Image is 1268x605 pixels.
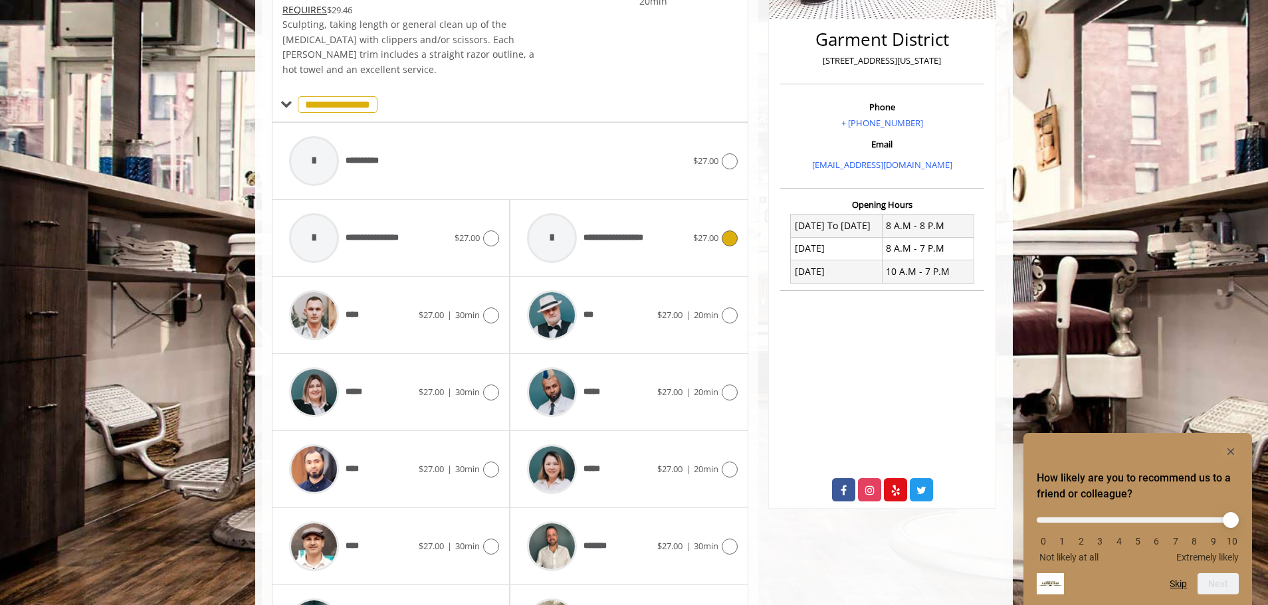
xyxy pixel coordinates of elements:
li: 3 [1093,536,1107,547]
h3: Email [784,139,981,149]
span: 30min [455,463,480,475]
span: 30min [455,386,480,398]
span: $27.00 [693,232,718,244]
span: $27.00 [419,309,444,321]
span: $27.00 [657,309,683,321]
li: 5 [1131,536,1144,547]
div: How likely are you to recommend us to a friend or colleague? Select an option from 0 to 10, with ... [1037,444,1239,594]
span: Not likely at all [1039,552,1099,562]
li: 1 [1055,536,1069,547]
h3: Phone [784,102,981,112]
td: 10 A.M - 7 P.M [882,260,974,283]
span: $27.00 [419,463,444,475]
li: 7 [1169,536,1182,547]
td: [DATE] To [DATE] [791,215,883,237]
p: Sculpting, taking length or general clean up of the [MEDICAL_DATA] with clippers and/or scissors.... [282,17,550,77]
li: 0 [1037,536,1050,547]
span: 30min [694,540,718,552]
span: | [447,386,452,398]
a: + [PHONE_NUMBER] [841,117,923,129]
td: [DATE] [791,237,883,260]
span: This service needs some Advance to be paid before we block your appointment [282,3,327,16]
span: | [447,309,452,321]
span: $27.00 [657,463,683,475]
button: Hide survey [1223,444,1239,460]
span: $27.00 [693,155,718,167]
span: 20min [694,463,718,475]
span: | [447,540,452,552]
span: $27.00 [657,540,683,552]
span: $27.00 [419,540,444,552]
span: $27.00 [657,386,683,398]
div: $29.46 [282,3,550,17]
li: 9 [1207,536,1220,547]
td: 8 A.M - 7 P.M [882,237,974,260]
td: 8 A.M - 8 P.M [882,215,974,237]
span: 20min [694,386,718,398]
span: | [686,386,690,398]
td: [DATE] [791,260,883,283]
h2: How likely are you to recommend us to a friend or colleague? Select an option from 0 to 10, with ... [1037,470,1239,502]
span: | [686,463,690,475]
li: 8 [1188,536,1201,547]
h3: Opening Hours [780,200,984,209]
span: | [686,309,690,321]
h2: Garment District [784,30,981,49]
span: $27.00 [455,232,480,244]
li: 6 [1150,536,1163,547]
a: [EMAIL_ADDRESS][DOMAIN_NAME] [812,159,952,171]
span: | [447,463,452,475]
span: 30min [455,309,480,321]
span: 30min [455,540,480,552]
li: 4 [1112,536,1126,547]
button: Next question [1198,573,1239,594]
div: How likely are you to recommend us to a friend or colleague? Select an option from 0 to 10, with ... [1037,507,1239,562]
p: [STREET_ADDRESS][US_STATE] [784,54,981,68]
span: Extremely likely [1176,552,1239,562]
span: | [686,540,690,552]
span: 20min [694,309,718,321]
li: 2 [1075,536,1088,547]
button: Skip [1170,578,1187,589]
span: $27.00 [419,386,444,398]
li: 10 [1225,536,1239,547]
